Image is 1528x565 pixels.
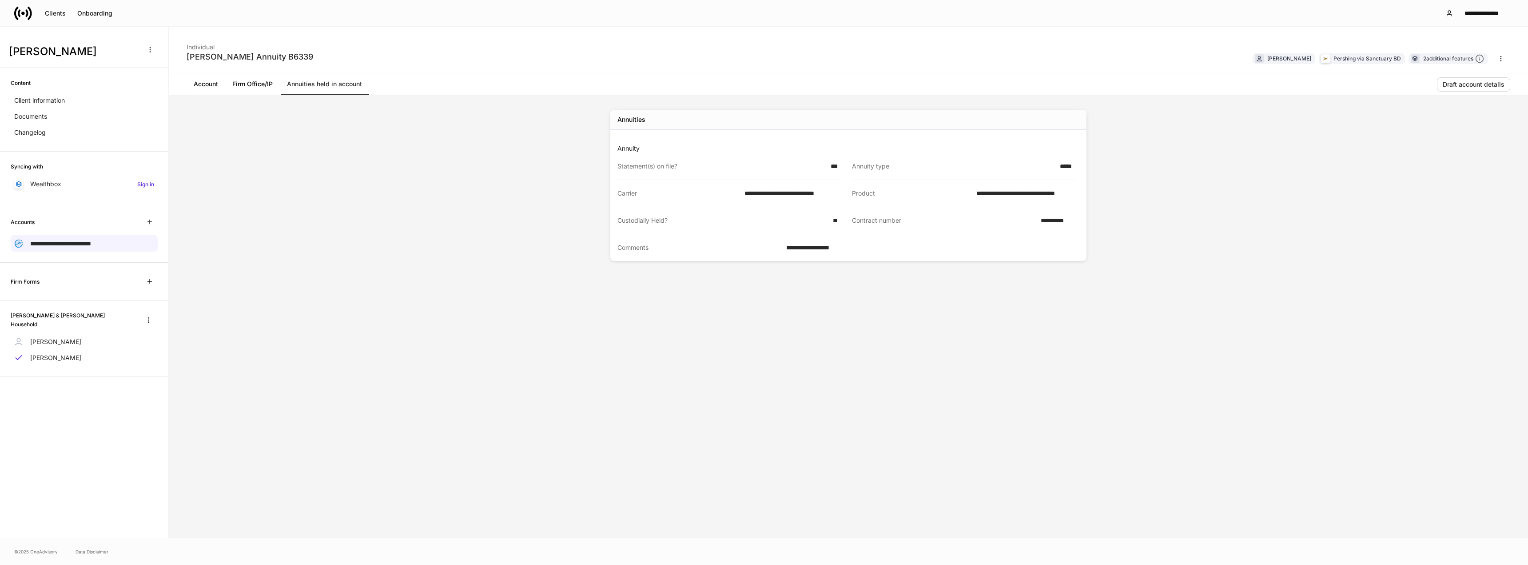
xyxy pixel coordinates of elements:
[11,350,158,366] a: [PERSON_NAME]
[11,79,31,87] h6: Content
[14,96,65,105] p: Client information
[14,112,47,121] p: Documents
[11,108,158,124] a: Documents
[9,44,137,59] h3: [PERSON_NAME]
[30,337,81,346] p: [PERSON_NAME]
[1267,54,1311,63] div: [PERSON_NAME]
[11,176,158,192] a: WealthboxSign in
[11,124,158,140] a: Changelog
[617,115,645,124] div: Annuities
[617,162,825,171] div: Statement(s) on file?
[617,216,828,225] div: Custodially Held?
[852,189,971,198] div: Product
[14,548,58,555] span: © 2025 OneAdvisory
[187,52,313,62] div: [PERSON_NAME] Annuity B6339
[77,10,112,16] div: Onboarding
[11,311,132,328] h6: [PERSON_NAME] & [PERSON_NAME] Household
[137,180,154,188] h6: Sign in
[11,334,158,350] a: [PERSON_NAME]
[30,180,61,188] p: Wealthbox
[1423,54,1484,64] div: 2 additional features
[1333,54,1401,63] div: Pershing via Sanctuary BD
[11,218,35,226] h6: Accounts
[617,243,781,252] div: Comments
[14,128,46,137] p: Changelog
[11,162,43,171] h6: Syncing with
[852,162,1054,171] div: Annuity type
[11,92,158,108] a: Client information
[617,189,739,198] div: Carrier
[76,548,108,555] a: Data Disclaimer
[30,353,81,362] p: [PERSON_NAME]
[45,10,66,16] div: Clients
[72,6,118,20] button: Onboarding
[852,216,1035,225] div: Contract number
[187,73,225,95] a: Account
[225,73,280,95] a: Firm Office/IP
[1443,81,1504,88] div: Draft account details
[11,277,40,286] h6: Firm Forms
[39,6,72,20] button: Clients
[1437,77,1510,92] button: Draft account details
[187,37,313,52] div: Individual
[617,144,1083,153] p: Annuity
[280,73,369,95] a: Annuities held in account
